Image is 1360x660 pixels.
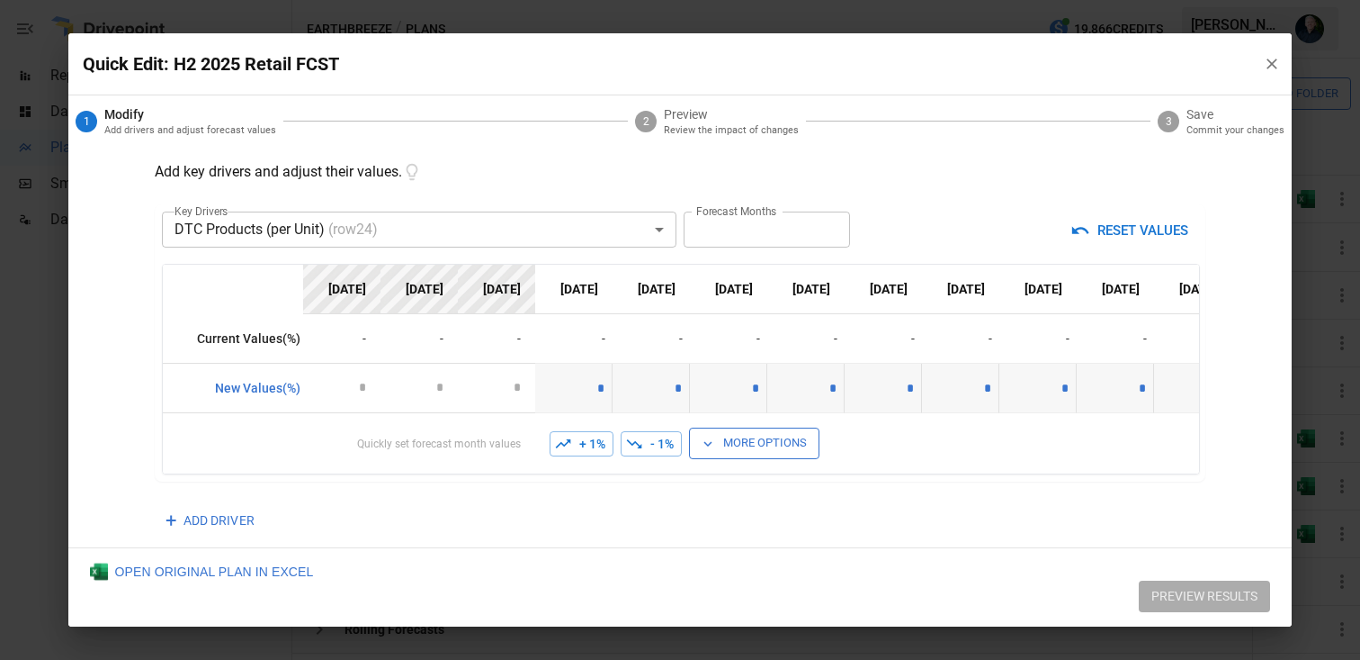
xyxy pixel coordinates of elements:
[1154,265,1231,314] th: [DATE]
[767,265,845,314] th: [DATE]
[1166,115,1172,128] text: 3
[177,436,521,452] p: Quickly set forecast month values
[922,265,999,314] th: [DATE]
[690,314,767,364] td: -
[177,330,303,348] p: Current Values (%)
[303,314,380,364] td: -
[328,221,378,238] span: (row 24 )
[1064,212,1198,249] button: RESET VALUES
[696,203,776,219] label: Forecast Months
[664,105,799,123] span: Preview
[155,148,423,197] p: Add key drivers and adjust their values.
[83,50,1249,78] p: Quick Edit: H2 2025 Retail FCST
[621,431,682,457] button: - 1%
[922,314,999,364] td: -
[1139,581,1270,613] button: PREVIEW RESULTS
[1186,123,1284,139] p: Commit your changes
[1077,314,1154,364] td: -
[535,314,613,364] td: -
[613,314,690,364] td: -
[458,265,535,314] th: [DATE]
[177,379,303,398] p: New Values (%)
[845,265,922,314] th: [DATE]
[613,265,690,314] th: [DATE]
[1077,265,1154,314] th: [DATE]
[380,314,458,364] td: -
[1154,314,1231,364] td: -
[1186,105,1284,123] span: Save
[689,428,819,459] button: More Options
[690,265,767,314] th: [DATE]
[999,314,1077,364] td: -
[303,265,380,314] th: [DATE]
[535,265,613,314] th: [DATE]
[380,265,458,314] th: [DATE]
[999,265,1077,314] th: [DATE]
[845,314,922,364] td: -
[458,314,535,364] td: -
[162,212,676,248] div: DTC Products (per Unit)
[550,431,613,457] button: + 1%
[767,314,845,364] td: -
[664,123,799,139] p: Review the impact of changes
[643,115,649,128] text: 2
[90,563,314,581] div: OPEN ORIGINAL PLAN IN EXCEL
